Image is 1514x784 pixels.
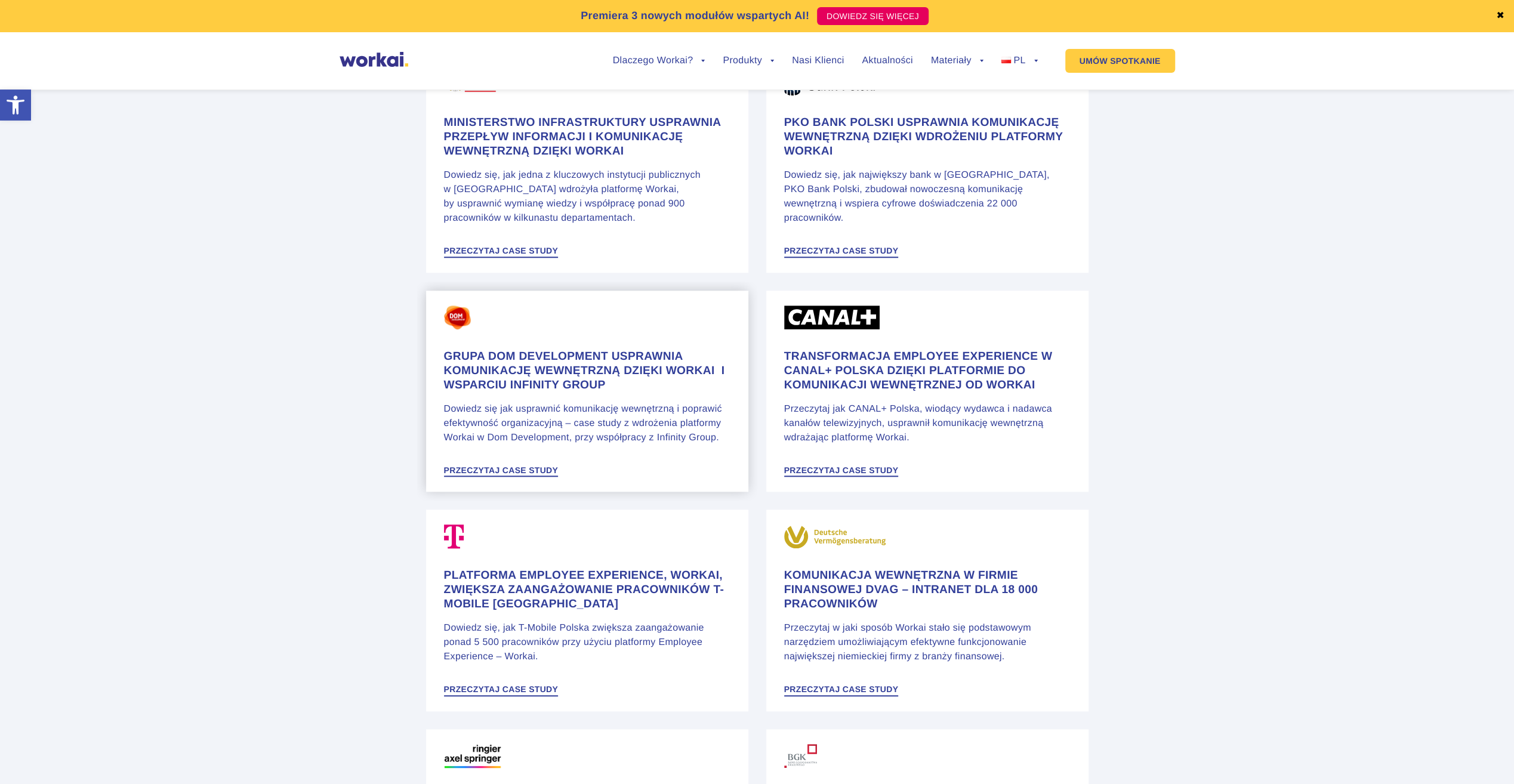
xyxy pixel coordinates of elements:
p: Przeczytaj w jaki sposób Workai stało się podstawowym narzędziem umożliwiającym efektywne funkcjo... [784,621,1071,664]
a: Produkty [723,56,774,66]
iframe: Popup CTA [6,681,328,778]
a: Grupa Dom Development usprawnia komunikację wewnętrzną dzięki Workai i wsparciu Infinity Group Do... [417,282,757,501]
span: Przeczytaj case study [784,246,899,255]
p: Dowiedz się, jak T-Mobile Polska zwiększa zaangażowanie ponad 5 500 pracowników przy użyciu platf... [444,621,730,664]
p: Przeczytaj jak CANAL+ Polska, wiodący wydawca i nadawca kanałów telewizyjnych, usprawnił komunika... [784,402,1071,445]
a: UMÓW SPOTKANIE [1065,49,1175,73]
p: Dowiedz się, jak największy bank w [GEOGRAPHIC_DATA], PKO Bank Polski, zbudował nowoczesną komuni... [784,168,1071,226]
h4: PKO Bank Polski usprawnia komunikację wewnętrzną dzięki wdrożeniu platformy Workai [784,116,1071,159]
span: Przeczytaj case study [784,466,899,474]
p: Premiera 3 nowych modułów wspartych AI! [581,8,809,24]
span: Przeczytaj case study [444,246,559,255]
a: ✖ [1496,11,1504,21]
a: Materiały [931,56,983,66]
a: Dlaczego Workai? [613,56,705,66]
h4: Transformacja employee experience w CANAL+ Polska dzięki platformie do komunikacji wewnętrznej od... [784,350,1071,393]
span: PL [1013,55,1025,66]
span: Przeczytaj case study [444,685,559,693]
h4: Grupa Dom Development usprawnia komunikację wewnętrzną dzięki Workai i wsparciu Infinity Group [444,350,730,393]
p: Dowiedz się jak usprawnić komunikację wewnętrzną i poprawić efektywność organizacyjną – case stud... [444,402,730,445]
a: DOWIEDZ SIĘ WIĘCEJ [817,7,929,25]
a: Komunikacja wewnętrzna w firmie finansowej DVAG – intranet dla 18 000 pracowników Przeczytaj w ja... [757,501,1097,720]
span: Przeczytaj case study [784,685,899,693]
a: Aktualności [862,56,912,66]
h4: Platforma Employee Experience, Workai, zwiększa zaangażowanie pracowników T-Mobile [GEOGRAPHIC_DATA] [444,569,730,612]
a: Ministerstwo Infrastruktury usprawnia przepływ informacji i komunikację wewnętrzną dzięki Workai ... [417,48,757,282]
a: Platforma Employee Experience, Workai, zwiększa zaangażowanie pracowników T-Mobile [GEOGRAPHIC_DA... [417,501,757,720]
span: Przeczytaj case study [444,466,559,474]
a: Transformacja employee experience w CANAL+ Polska dzięki platformie do komunikacji wewnętrznej od... [757,282,1097,501]
h4: Komunikacja wewnętrzna w firmie finansowej DVAG – intranet dla 18 000 pracowników [784,569,1071,612]
p: Dowiedz się, jak jedna z kluczowych instytucji publicznych w [GEOGRAPHIC_DATA] wdrożyła platformę... [444,168,730,226]
a: Nasi Klienci [792,56,844,66]
h4: Ministerstwo Infrastruktury usprawnia przepływ informacji i komunikację wewnętrzną dzięki Workai [444,116,730,159]
a: PKO Bank Polski usprawnia komunikację wewnętrzną dzięki wdrożeniu platformy Workai Dowiedz się, j... [757,48,1097,282]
